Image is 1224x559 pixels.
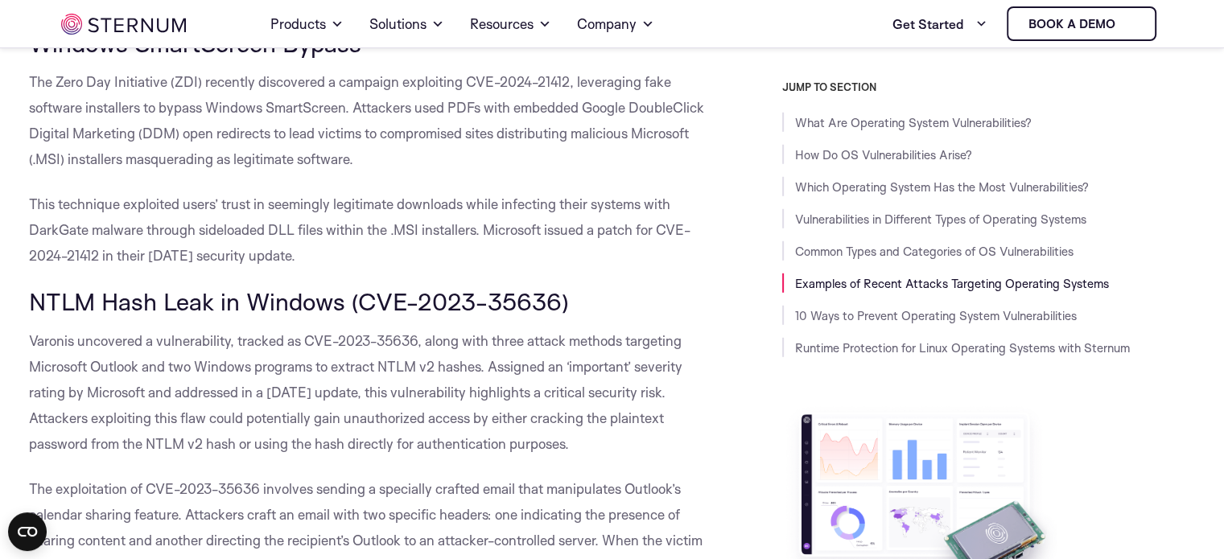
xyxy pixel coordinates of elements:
a: How Do OS Vulnerabilities Arise? [795,147,972,162]
span: This technique exploited users’ trust in seemingly legitimate downloads while infecting their sys... [29,195,690,264]
a: Resources [470,2,551,47]
a: Which Operating System Has the Most Vulnerabilities? [795,179,1089,195]
span: Varonis uncovered a vulnerability, tracked as CVE-2023-35636, along with three attack methods tar... [29,332,682,452]
a: 10 Ways to Prevent Operating System Vulnerabilities [795,308,1077,323]
span: The Zero Day Initiative (ZDI) recently discovered a campaign exploiting CVE-2024-21412, leveragin... [29,73,704,167]
a: Solutions [369,2,444,47]
a: Company [577,2,654,47]
h3: JUMP TO SECTION [782,80,1196,93]
img: sternum iot [1122,18,1135,31]
a: Products [270,2,344,47]
a: What Are Operating System Vulnerabilities? [795,115,1032,130]
a: Examples of Recent Attacks Targeting Operating Systems [795,276,1109,291]
button: Open CMP widget [8,512,47,551]
a: Vulnerabilities in Different Types of Operating Systems [795,212,1086,227]
img: sternum iot [61,14,186,35]
a: Get Started [892,8,987,40]
a: Runtime Protection for Linux Operating Systems with Sternum [795,340,1130,356]
span: NTLM Hash Leak in Windows (CVE-2023-35636) [29,286,569,316]
a: Book a demo [1007,6,1156,41]
a: Common Types and Categories of OS Vulnerabilities [795,244,1074,259]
